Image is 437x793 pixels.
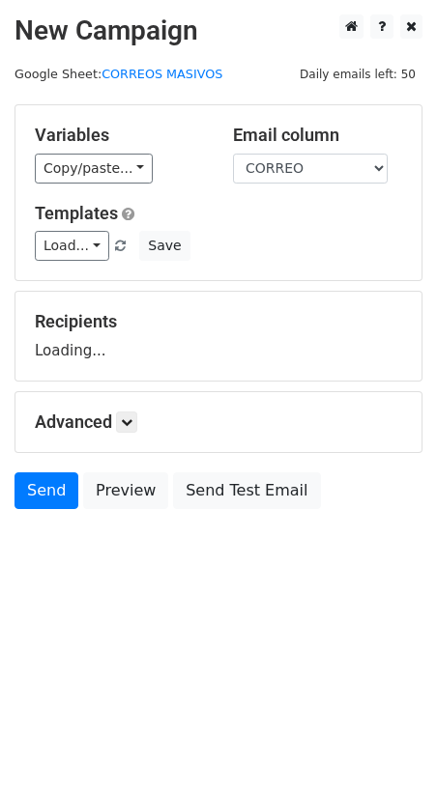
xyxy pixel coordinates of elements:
[83,472,168,509] a: Preview
[173,472,320,509] a: Send Test Email
[293,67,422,81] a: Daily emails left: 50
[15,14,422,47] h2: New Campaign
[35,231,109,261] a: Load...
[15,472,78,509] a: Send
[233,125,402,146] h5: Email column
[293,64,422,85] span: Daily emails left: 50
[139,231,189,261] button: Save
[35,203,118,223] a: Templates
[35,311,402,361] div: Loading...
[35,125,204,146] h5: Variables
[15,67,222,81] small: Google Sheet:
[35,154,153,184] a: Copy/paste...
[102,67,222,81] a: CORREOS MASIVOS
[35,411,402,433] h5: Advanced
[35,311,402,332] h5: Recipients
